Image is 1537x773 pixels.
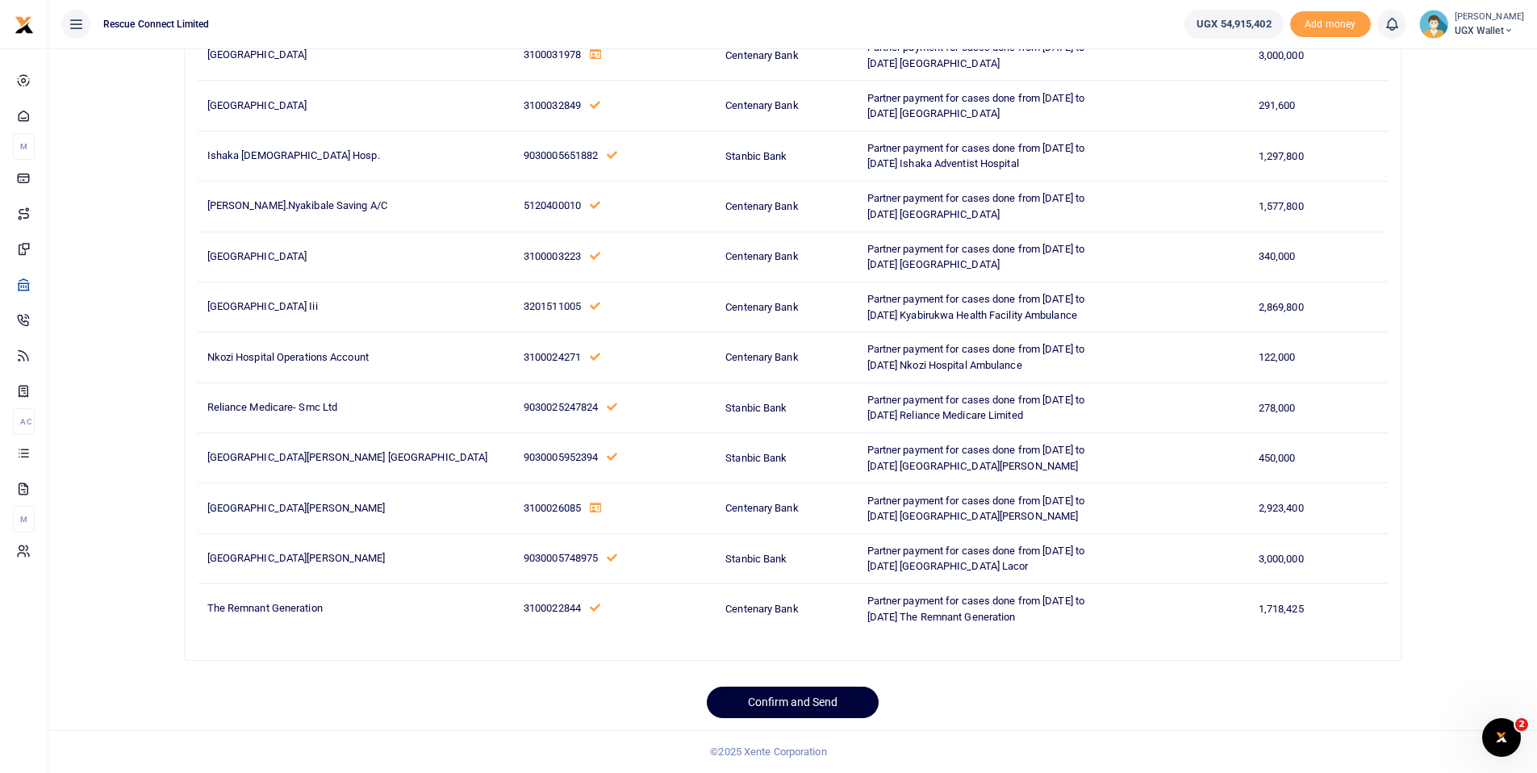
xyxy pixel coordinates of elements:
[1455,23,1524,38] span: UGX Wallet
[716,382,858,432] td: Stanbic Bank
[207,199,387,211] span: [PERSON_NAME].Nyakibale Saving A/C
[207,351,369,363] span: Nkozi Hospital Operations Account
[524,99,581,111] span: 3100032849
[1250,483,1388,533] td: 2,923,400
[1290,17,1371,29] a: Add money
[1250,31,1388,81] td: 3,000,000
[716,533,858,583] td: Stanbic Bank
[524,48,581,61] span: 3100031978
[858,382,1115,432] td: Partner payment for cases done from [DATE] to [DATE] Reliance Medicare Limited
[1290,11,1371,38] span: Add money
[716,282,858,332] td: Centenary Bank
[524,401,598,413] span: 9030025247824
[1250,232,1388,282] td: 340,000
[716,31,858,81] td: Centenary Bank
[716,182,858,232] td: Centenary Bank
[1250,182,1388,232] td: 1,577,800
[716,232,858,282] td: Centenary Bank
[858,131,1115,181] td: Partner payment for cases done from [DATE] to [DATE] Ishaka Adventist Hospital
[590,300,600,312] a: This number has been validated
[524,250,581,262] span: 3100003223
[858,483,1115,533] td: Partner payment for cases done from [DATE] to [DATE] [GEOGRAPHIC_DATA][PERSON_NAME]
[524,602,581,614] span: 3100022844
[207,552,386,564] span: [GEOGRAPHIC_DATA][PERSON_NAME]
[716,483,858,533] td: Centenary Bank
[524,451,598,463] span: 9030005952394
[1455,10,1524,24] small: [PERSON_NAME]
[207,502,386,514] span: [GEOGRAPHIC_DATA][PERSON_NAME]
[607,451,617,463] a: This number has been validated
[1250,332,1388,382] td: 122,000
[1250,81,1388,131] td: 291,600
[858,533,1115,583] td: Partner payment for cases done from [DATE] to [DATE] [GEOGRAPHIC_DATA] Lacor
[15,18,34,30] a: logo-small logo-large logo-large
[858,182,1115,232] td: Partner payment for cases done from [DATE] to [DATE] [GEOGRAPHIC_DATA]
[858,282,1115,332] td: Partner payment for cases done from [DATE] to [DATE] Kyabirukwa Health Facility Ambulance
[207,99,307,111] span: [GEOGRAPHIC_DATA]
[858,81,1115,131] td: Partner payment for cases done from [DATE] to [DATE] [GEOGRAPHIC_DATA]
[590,351,600,363] a: This number has been validated
[858,433,1115,483] td: Partner payment for cases done from [DATE] to [DATE] [GEOGRAPHIC_DATA][PERSON_NAME]
[716,332,858,382] td: Centenary Bank
[524,552,598,564] span: 9030005748975
[1290,11,1371,38] li: Toup your wallet
[207,451,488,463] span: [GEOGRAPHIC_DATA][PERSON_NAME] [GEOGRAPHIC_DATA]
[1184,10,1283,39] a: UGX 54,915,402
[524,351,581,363] span: 3100024271
[1178,10,1289,39] li: Wallet ballance
[858,584,1115,634] td: Partner payment for cases done from [DATE] to [DATE] The Remnant Generation
[207,602,323,614] span: The Remnant Generation
[1250,131,1388,181] td: 1,297,800
[1250,282,1388,332] td: 2,869,800
[707,687,879,718] button: Confirm and Send
[207,48,307,61] span: [GEOGRAPHIC_DATA]
[858,232,1115,282] td: Partner payment for cases done from [DATE] to [DATE] [GEOGRAPHIC_DATA]
[524,149,598,161] span: 9030005651882
[716,433,858,483] td: Stanbic Bank
[858,332,1115,382] td: Partner payment for cases done from [DATE] to [DATE] Nkozi Hospital Ambulance
[1250,533,1388,583] td: 3,000,000
[1250,584,1388,634] td: 1,718,425
[1197,16,1271,32] span: UGX 54,915,402
[1419,10,1448,39] img: profile-user
[207,300,318,312] span: [GEOGRAPHIC_DATA] Iii
[1250,382,1388,432] td: 278,000
[1482,718,1521,757] iframe: Intercom live chat
[1250,433,1388,483] td: 450,000
[590,99,600,111] a: This number has been validated
[524,502,581,514] span: 3100026085
[1515,718,1528,731] span: 2
[607,552,617,564] a: This number has been validated
[590,602,600,614] a: This number has been validated
[524,199,581,211] span: 5120400010
[716,81,858,131] td: Centenary Bank
[13,408,35,435] li: Ac
[716,584,858,634] td: Centenary Bank
[590,199,600,211] a: This number has been validated
[97,17,215,31] span: Rescue Connect Limited
[858,31,1115,81] td: Partner payment for cases done from [DATE] to [DATE] [GEOGRAPHIC_DATA]
[13,506,35,533] li: M
[207,149,380,161] span: Ishaka [DEMOGRAPHIC_DATA] Hosp.
[15,15,34,35] img: logo-small
[207,250,307,262] span: [GEOGRAPHIC_DATA]
[590,250,600,262] a: This number has been validated
[524,300,581,312] span: 3201511005
[607,401,617,413] a: This number has been validated
[1419,10,1524,39] a: profile-user [PERSON_NAME] UGX Wallet
[607,149,617,161] a: This number has been validated
[13,133,35,160] li: M
[716,131,858,181] td: Stanbic Bank
[207,401,338,413] span: Reliance Medicare- Smc Ltd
